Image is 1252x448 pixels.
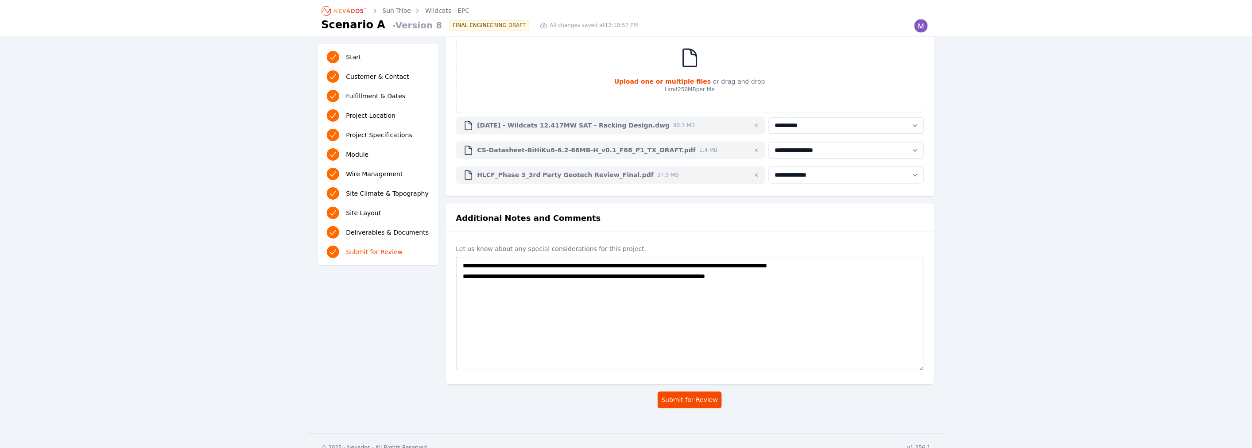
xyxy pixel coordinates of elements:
span: CS-Datasheet-BiHiKu6-6.2-66MB-H_v0.1_F68_P1_TX_DRAFT.pdf [477,146,696,154]
img: Madeline Koldos [914,19,928,33]
span: Start [346,53,361,62]
span: Wire Management [346,170,403,178]
span: Project Location [346,111,396,120]
a: Sun Tribe [383,6,411,15]
p: or drag and drop [614,77,765,86]
span: - Version 8 [389,19,442,31]
span: [DATE] - Wildcats 12.417MW SAT - Racking Design.dwg [477,121,670,130]
div: Upload one or multiple files or drag and dropLimit250MBper file [456,27,924,113]
span: All changes saved at 12:18:57 PM [550,22,638,29]
nav: Breadcrumb [322,4,470,18]
span: Module [346,150,369,159]
button: Submit for Review [658,391,722,408]
span: Site Climate & Topography [346,189,429,198]
span: Site Layout [346,209,381,217]
div: FINAL ENGINEERING DRAFT [449,20,529,31]
label: Let us know about any special considerations for this project. [456,244,924,253]
h1: Scenario A [322,18,386,32]
span: HLCF_Phase 3_3rd Party Geotech Review_Final.pdf [477,170,654,179]
span: 1.4 MB [699,147,717,154]
span: 37.9 MB [657,171,679,178]
strong: Upload one or multiple files [614,78,711,85]
span: Submit for Review [346,247,403,256]
span: Fulfillment & Dates [346,92,406,100]
nav: Progress [327,49,430,260]
h2: Additional Notes and Comments [456,212,601,224]
p: Limit 250MB per file [614,86,765,93]
span: Deliverables & Documents [346,228,429,237]
span: Customer & Contact [346,72,409,81]
a: Wildcats - EPC [425,6,469,15]
span: Project Specifications [346,131,413,139]
span: 90.3 MB [673,122,695,129]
